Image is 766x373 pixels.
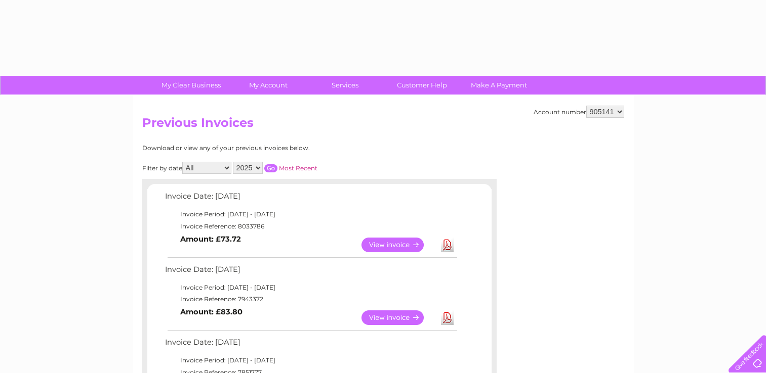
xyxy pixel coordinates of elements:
td: Invoice Date: [DATE] [163,190,459,208]
td: Invoice Period: [DATE] - [DATE] [163,282,459,294]
a: Make A Payment [457,76,541,95]
div: Filter by date [142,162,408,174]
b: Amount: £83.80 [180,307,243,316]
a: Services [303,76,387,95]
a: Customer Help [380,76,464,95]
td: Invoice Date: [DATE] [163,336,459,354]
b: Amount: £73.72 [180,235,241,244]
a: View [361,238,436,252]
td: Invoice Reference: 7943372 [163,293,459,305]
div: Account number [534,106,624,118]
td: Invoice Reference: 8033786 [163,220,459,232]
td: Invoice Period: [DATE] - [DATE] [163,208,459,220]
td: Invoice Date: [DATE] [163,263,459,282]
td: Invoice Period: [DATE] - [DATE] [163,354,459,366]
a: Most Recent [279,164,317,172]
a: Download [441,310,454,325]
a: Download [441,238,454,252]
a: My Account [226,76,310,95]
a: My Clear Business [149,76,233,95]
div: Download or view any of your previous invoices below. [142,145,408,152]
a: View [361,310,436,325]
h2: Previous Invoices [142,116,624,135]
